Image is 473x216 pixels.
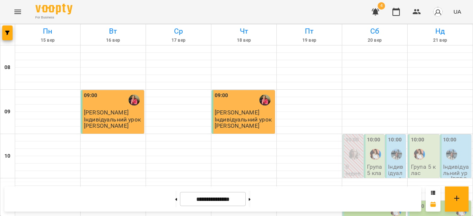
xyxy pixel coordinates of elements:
[378,2,385,10] span: 4
[84,109,129,116] span: [PERSON_NAME]
[388,164,404,208] p: Індивідуальний урок [PERSON_NAME]
[82,37,144,44] h6: 16 вер
[443,136,457,144] label: 10:00
[446,149,457,160] img: Бануляк Наталія Василівна
[370,149,381,160] img: Ольга Олександрівна Об'єдкова
[215,92,228,100] label: 09:00
[409,37,472,44] h6: 21 вер
[443,164,470,195] p: Індивідуальний урок [PERSON_NAME]
[4,108,10,116] h6: 09
[414,149,425,160] img: Ольга Олександрівна Об'єдкова
[367,136,381,144] label: 10:00
[4,64,10,72] h6: 08
[82,25,144,37] h6: Вт
[129,95,140,106] img: Вольська Світлана Павлівна
[259,95,270,106] img: Вольська Світлана Павлівна
[367,164,383,183] p: Група 5 клас
[4,152,10,160] h6: 10
[212,25,275,37] h6: Чт
[84,116,143,129] p: Індивідуальний урок [PERSON_NAME]
[147,37,210,44] h6: 17 вер
[35,15,72,20] span: For Business
[147,25,210,37] h6: Ср
[212,37,275,44] h6: 18 вер
[343,25,406,37] h6: Сб
[453,8,461,16] span: UA
[16,25,79,37] h6: Пн
[388,136,402,144] label: 10:00
[348,149,360,160] img: Дарина Святославівна Марціновська
[278,25,341,37] h6: Пт
[16,37,79,44] h6: 15 вер
[409,25,472,37] h6: Нд
[411,164,438,176] p: Група 5 клас
[215,109,259,116] span: [PERSON_NAME]
[433,7,443,17] img: avatar_s.png
[278,37,341,44] h6: 19 вер
[411,136,425,144] label: 10:00
[346,164,362,170] p: 0
[391,149,402,160] img: Бануляк Наталія Василівна
[450,5,464,18] button: UA
[35,4,72,14] img: Voopty Logo
[215,116,273,129] p: Індивідуальний урок [PERSON_NAME]
[84,92,98,100] label: 09:00
[343,37,406,44] h6: 20 вер
[346,136,359,144] label: 10:00
[9,3,27,21] button: Menu
[346,170,362,215] p: Індивідуальний урок [PERSON_NAME]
